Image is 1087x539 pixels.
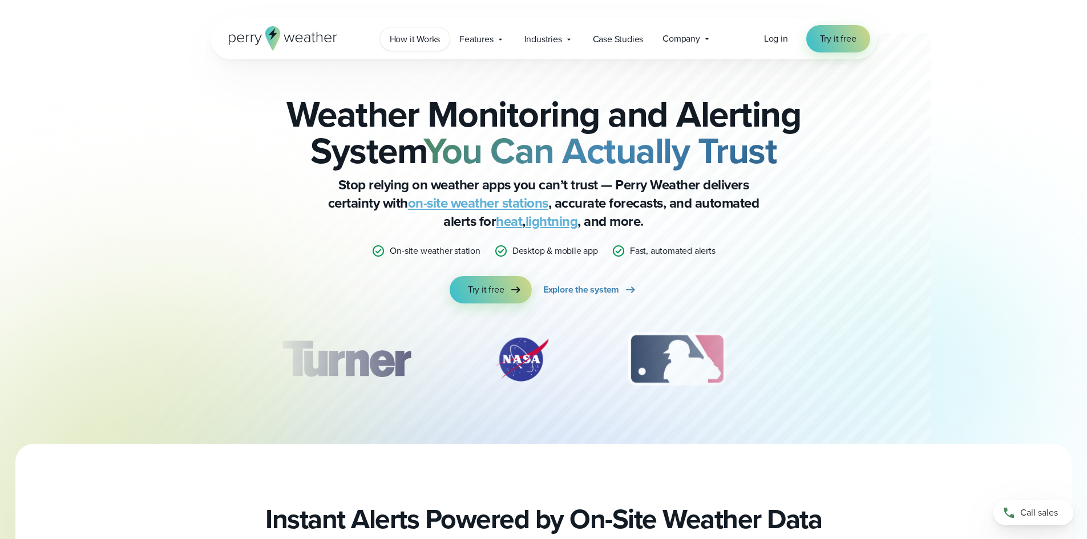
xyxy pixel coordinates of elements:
a: Try it free [806,25,870,52]
a: Try it free [450,276,532,303]
span: Features [459,33,493,46]
a: heat [496,211,522,232]
a: lightning [526,211,578,232]
span: Try it free [820,32,856,46]
div: slideshow [268,331,820,394]
a: Explore the system [543,276,637,303]
a: Log in [764,32,788,46]
p: Fast, automated alerts [630,244,716,258]
strong: You Can Actually Trust [423,124,777,177]
a: How it Works [380,27,450,51]
a: on-site weather stations [408,193,548,213]
h2: Instant Alerts Powered by On-Site Weather Data [265,503,822,535]
span: Log in [764,32,788,45]
span: Explore the system [543,283,619,297]
p: Stop relying on weather apps you can’t trust — Perry Weather delivers certainty with , accurate f... [316,176,772,230]
div: 3 of 12 [617,331,737,388]
span: Call sales [1020,506,1058,520]
p: Desktop & mobile app [512,244,598,258]
span: How it Works [390,33,441,46]
img: Turner-Construction_1.svg [265,331,427,388]
span: Industries [524,33,562,46]
div: 1 of 12 [265,331,427,388]
img: NASA.svg [482,331,562,388]
p: On-site weather station [390,244,480,258]
div: 4 of 12 [792,331,883,388]
a: Case Studies [583,27,653,51]
h2: Weather Monitoring and Alerting System [268,96,820,169]
span: Try it free [468,283,504,297]
a: Call sales [993,500,1073,525]
span: Company [662,32,700,46]
div: 2 of 12 [482,331,562,388]
img: MLB.svg [617,331,737,388]
span: Case Studies [593,33,644,46]
img: PGA.svg [792,331,883,388]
